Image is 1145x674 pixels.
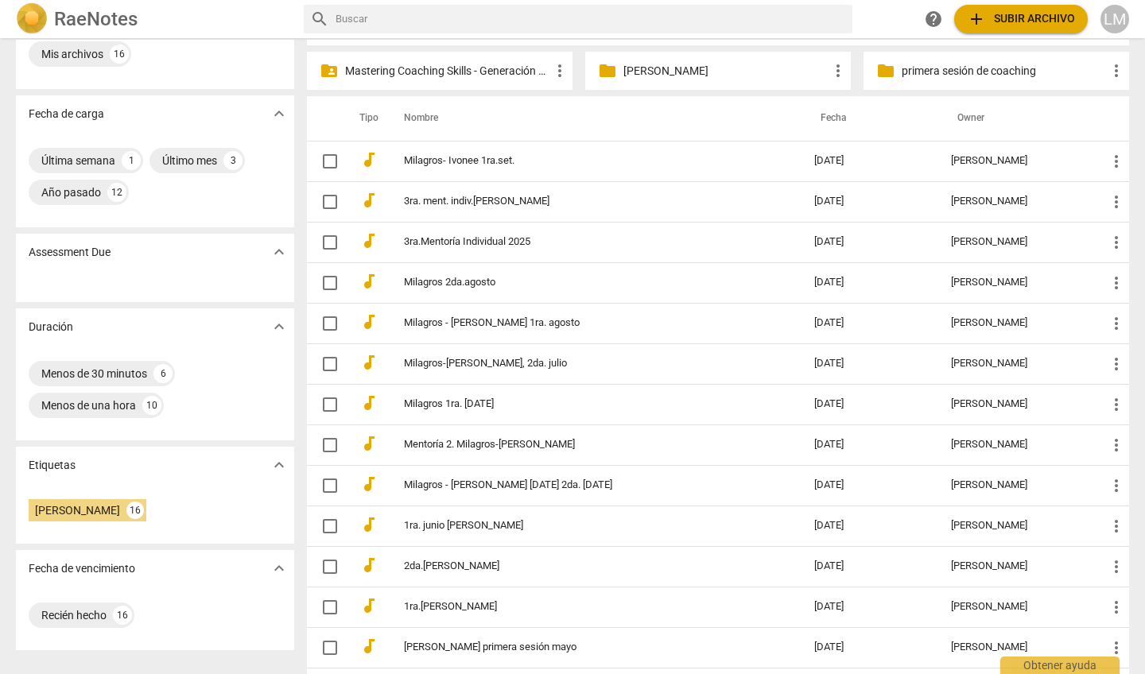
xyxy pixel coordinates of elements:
span: audiotrack [359,191,378,210]
span: expand_more [270,455,289,475]
span: more_vert [1107,476,1126,495]
td: [DATE] [801,384,938,424]
div: 10 [142,396,161,415]
th: Nombre [385,96,801,141]
a: Milagros-[PERSON_NAME], 2da. julio [404,358,757,370]
div: Último mes [162,153,217,168]
button: Mostrar más [267,102,291,126]
a: Milagros - [PERSON_NAME] 1ra. agosto [404,317,757,329]
div: [PERSON_NAME] [951,560,1081,572]
th: Owner [938,96,1094,141]
span: expand_more [270,559,289,578]
img: Logo [16,3,48,35]
a: 3ra.Mentoría Individual 2025 [404,236,757,248]
div: [PERSON_NAME] [951,358,1081,370]
div: 16 [113,606,132,625]
button: Mostrar más [267,315,291,339]
div: [PERSON_NAME] [951,155,1081,167]
span: more_vert [1107,61,1126,80]
span: more_vert [829,61,848,80]
div: Recién hecho [41,607,107,623]
div: [PERSON_NAME] [951,439,1081,451]
td: [DATE] [801,262,938,303]
div: [PERSON_NAME] [951,236,1081,248]
a: Milagros 1ra. [DATE] [404,398,757,410]
th: Tipo [347,96,385,141]
p: Assessment Due [29,244,111,261]
a: Obtener ayuda [919,5,948,33]
span: Subir archivo [967,10,1075,29]
td: [DATE] [801,546,938,587]
td: [DATE] [801,222,938,262]
a: Mentoría 2. Milagros-[PERSON_NAME] [404,439,757,451]
button: LM [1100,5,1129,33]
span: more_vert [1107,638,1126,657]
a: Milagros 2da.agosto [404,277,757,289]
div: 12 [107,183,126,202]
span: expand_more [270,104,289,123]
div: Obtener ayuda [1000,657,1120,674]
a: [PERSON_NAME] primera sesión mayo [404,641,757,653]
a: 1ra. junio [PERSON_NAME] [404,520,757,532]
div: 16 [126,502,144,519]
span: audiotrack [359,556,378,575]
a: 2da.[PERSON_NAME] [404,560,757,572]
span: audiotrack [359,475,378,494]
div: 3 [223,151,243,170]
span: audiotrack [359,312,378,331]
span: more_vert [1107,598,1126,617]
span: more_vert [1107,517,1126,536]
div: [PERSON_NAME] [951,317,1081,329]
div: Última semana [41,153,115,168]
p: Fecha de carga [29,106,104,122]
div: [PERSON_NAME] [951,277,1081,289]
button: Mostrar más [267,453,291,477]
span: audiotrack [359,596,378,615]
div: [PERSON_NAME] [35,502,120,518]
span: more_vert [1107,436,1126,455]
a: 1ra.[PERSON_NAME] [404,601,757,613]
span: help [924,10,943,29]
td: [DATE] [801,505,938,546]
span: folder [876,61,895,80]
td: [DATE] [801,141,938,181]
span: audiotrack [359,272,378,291]
span: more_vert [1107,314,1126,333]
td: [DATE] [801,303,938,343]
div: Menos de una hora [41,397,136,413]
div: Menos de 30 minutos [41,366,147,382]
input: Buscar [336,6,846,32]
div: [PERSON_NAME] [951,520,1081,532]
span: more_vert [1107,192,1126,211]
span: folder [598,61,617,80]
span: search [310,10,329,29]
p: Viviana [623,63,829,79]
button: Mostrar más [267,240,291,264]
td: [DATE] [801,181,938,222]
button: Subir [954,5,1088,33]
span: audiotrack [359,231,378,250]
span: audiotrack [359,434,378,453]
td: [DATE] [801,465,938,505]
span: audiotrack [359,637,378,656]
p: Etiquetas [29,457,76,474]
span: more_vert [1107,354,1126,374]
span: more_vert [1107,395,1126,414]
span: expand_more [270,242,289,261]
div: [PERSON_NAME] [951,398,1081,410]
div: [PERSON_NAME] [951,641,1081,653]
p: Mastering Coaching Skills - Generación 31 [345,63,550,79]
div: [PERSON_NAME] [951,479,1081,491]
div: 1 [122,151,141,170]
span: more_vert [1107,152,1126,171]
span: audiotrack [359,393,378,413]
span: audiotrack [359,150,378,169]
td: [DATE] [801,627,938,668]
td: [DATE] [801,587,938,627]
span: more_vert [1107,557,1126,576]
button: Mostrar más [267,556,291,580]
span: folder_shared [320,61,339,80]
span: audiotrack [359,353,378,372]
a: LogoRaeNotes [16,3,291,35]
